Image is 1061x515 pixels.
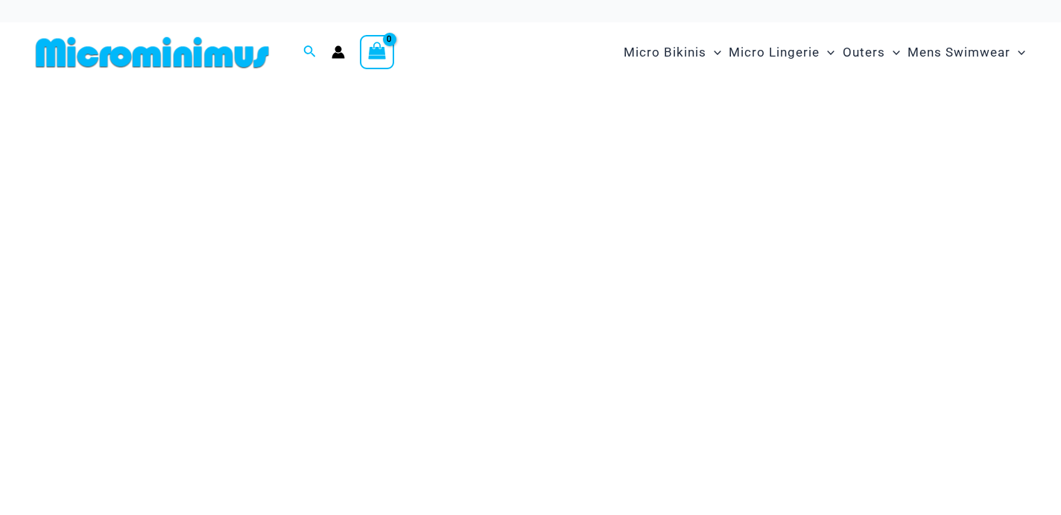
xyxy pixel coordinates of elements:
[620,30,725,75] a: Micro BikinisMenu ToggleMenu Toggle
[30,36,275,69] img: MM SHOP LOGO FLAT
[706,33,721,71] span: Menu Toggle
[885,33,900,71] span: Menu Toggle
[332,45,345,59] a: Account icon link
[725,30,838,75] a: Micro LingerieMenu ToggleMenu Toggle
[360,35,394,69] a: View Shopping Cart, empty
[908,33,1010,71] span: Mens Swimwear
[843,33,885,71] span: Outers
[904,30,1029,75] a: Mens SwimwearMenu ToggleMenu Toggle
[1010,33,1025,71] span: Menu Toggle
[820,33,834,71] span: Menu Toggle
[624,33,706,71] span: Micro Bikinis
[839,30,904,75] a: OutersMenu ToggleMenu Toggle
[303,43,317,62] a: Search icon link
[729,33,820,71] span: Micro Lingerie
[618,28,1031,77] nav: Site Navigation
